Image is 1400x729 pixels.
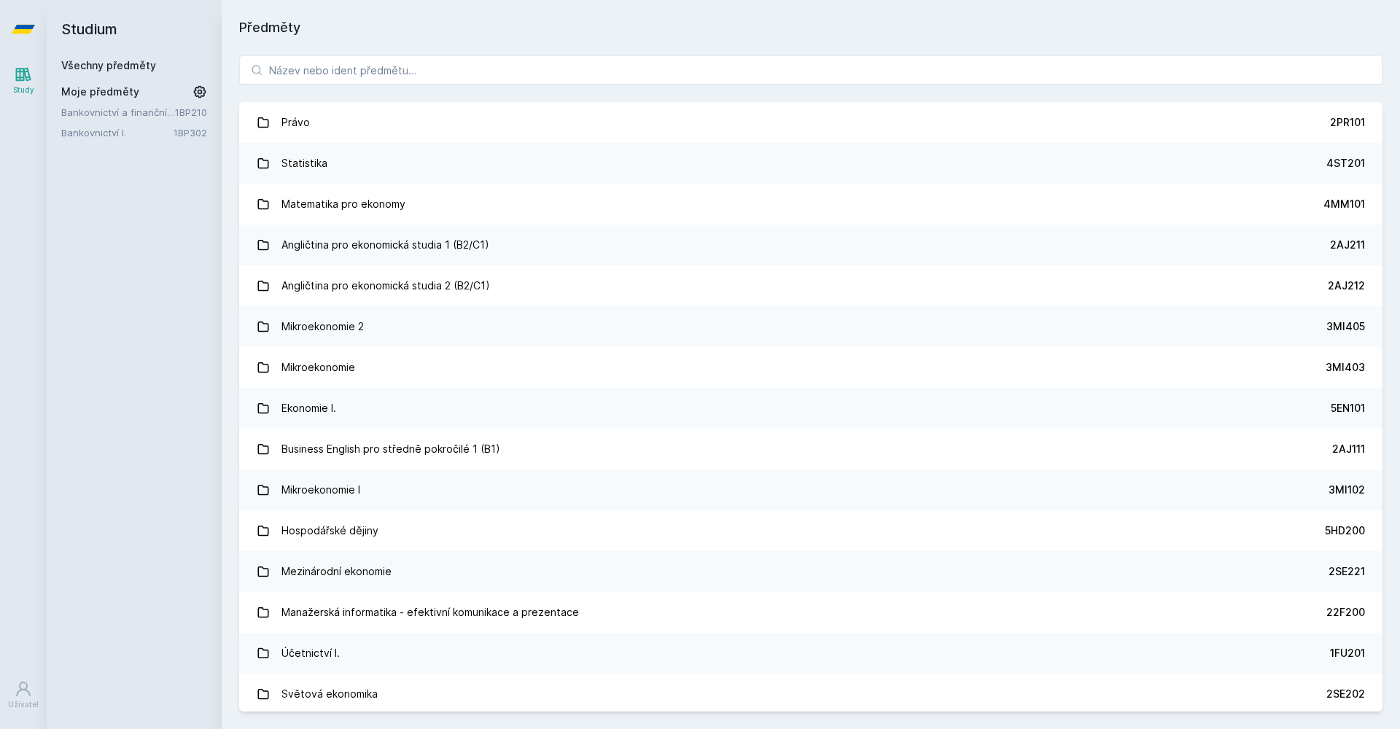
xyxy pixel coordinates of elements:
a: 1BP210 [175,106,207,118]
div: Mikroekonomie 2 [281,312,364,341]
a: Účetnictví I. 1FU201 [239,633,1382,674]
div: Účetnictví I. [281,639,340,668]
a: Ekonomie I. 5EN101 [239,388,1382,429]
a: Právo 2PR101 [239,102,1382,143]
div: 3MI405 [1326,319,1365,334]
div: Manažerská informatika - efektivní komunikace a prezentace [281,598,579,627]
div: Study [13,85,34,95]
a: Světová ekonomika 2SE202 [239,674,1382,714]
a: Mikroekonomie 3MI403 [239,347,1382,388]
a: Angličtina pro ekonomická studia 2 (B2/C1) 2AJ212 [239,265,1382,306]
div: 2AJ211 [1330,238,1365,252]
div: 2SE221 [1329,564,1365,579]
div: Statistika [281,149,327,178]
a: Business English pro středně pokročilé 1 (B1) 2AJ111 [239,429,1382,469]
div: 3MI403 [1326,360,1365,375]
h1: Předměty [239,17,1382,38]
a: Uživatel [3,673,44,717]
div: 2PR101 [1330,115,1365,130]
a: Mezinárodní ekonomie 2SE221 [239,551,1382,592]
span: Moje předměty [61,85,139,99]
a: 1BP302 [174,127,207,139]
div: Hospodářské dějiny [281,516,378,545]
div: 2AJ212 [1328,278,1365,293]
a: Mikroekonomie 2 3MI405 [239,306,1382,347]
div: Angličtina pro ekonomická studia 2 (B2/C1) [281,271,490,300]
div: 3MI102 [1329,483,1365,497]
div: Mikroekonomie I [281,475,360,504]
div: 4ST201 [1326,156,1365,171]
div: 5EN101 [1331,401,1365,416]
div: Mezinárodní ekonomie [281,557,392,586]
a: Bankovnictví a finanční instituce [61,105,175,120]
div: Mikroekonomie [281,353,355,382]
div: 5HD200 [1325,523,1365,538]
div: Matematika pro ekonomy [281,190,405,219]
a: Všechny předměty [61,59,156,71]
div: Světová ekonomika [281,679,378,709]
div: 22F200 [1326,605,1365,620]
a: Angličtina pro ekonomická studia 1 (B2/C1) 2AJ211 [239,225,1382,265]
div: Business English pro středně pokročilé 1 (B1) [281,434,500,464]
a: Study [3,58,44,103]
a: Manažerská informatika - efektivní komunikace a prezentace 22F200 [239,592,1382,633]
div: Právo [281,108,310,137]
a: Mikroekonomie I 3MI102 [239,469,1382,510]
div: Ekonomie I. [281,394,336,423]
div: Uživatel [8,699,39,710]
div: Angličtina pro ekonomická studia 1 (B2/C1) [281,230,489,260]
div: 4MM101 [1323,197,1365,211]
div: 2AJ111 [1332,442,1365,456]
div: 1FU201 [1330,646,1365,660]
div: 2SE202 [1326,687,1365,701]
a: Hospodářské dějiny 5HD200 [239,510,1382,551]
a: Matematika pro ekonomy 4MM101 [239,184,1382,225]
a: Bankovnictví I. [61,125,174,140]
input: Název nebo ident předmětu… [239,55,1382,85]
a: Statistika 4ST201 [239,143,1382,184]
